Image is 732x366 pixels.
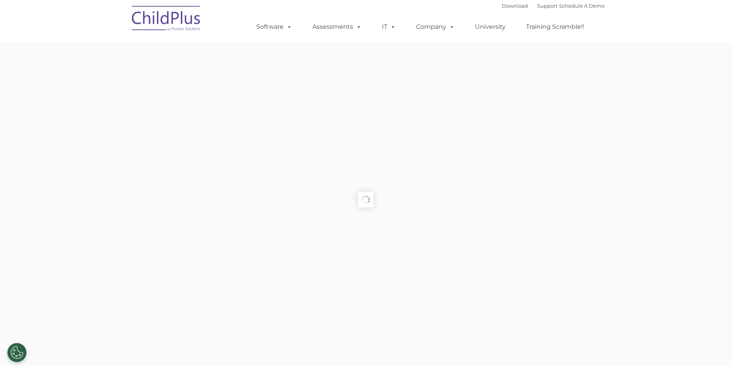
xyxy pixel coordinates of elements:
[408,19,462,35] a: Company
[502,3,528,9] a: Download
[518,19,592,35] a: Training Scramble!!
[467,19,513,35] a: University
[502,3,604,9] font: |
[305,19,369,35] a: Assessments
[537,3,558,9] a: Support
[374,19,403,35] a: IT
[559,3,604,9] a: Schedule A Demo
[249,19,300,35] a: Software
[128,0,205,39] img: ChildPlus by Procare Solutions
[7,343,27,362] button: Cookies Settings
